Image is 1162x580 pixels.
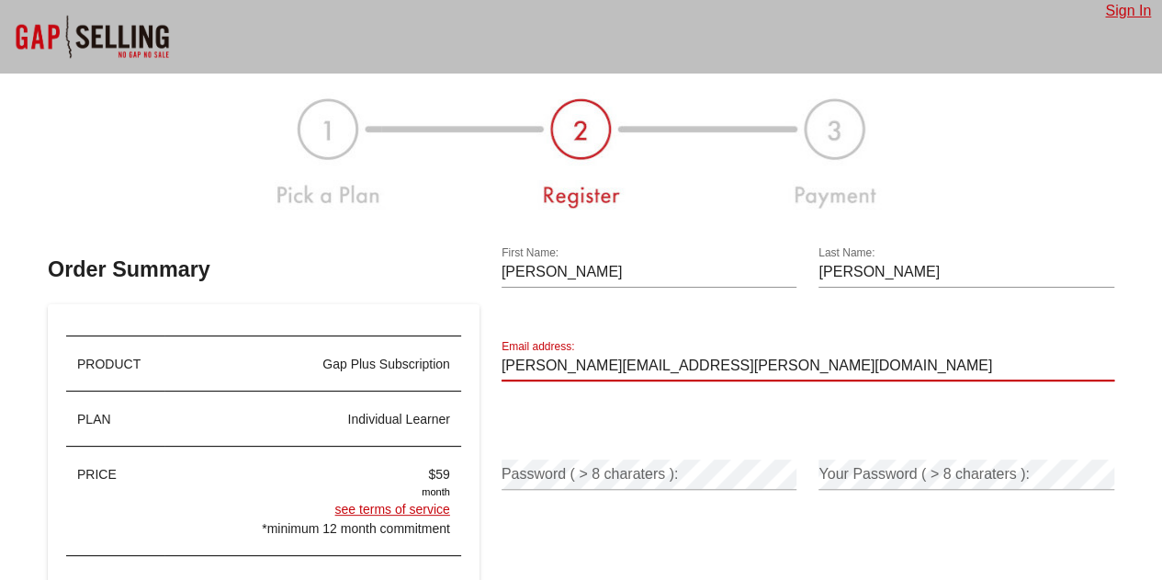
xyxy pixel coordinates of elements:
label: Email address: [502,340,574,354]
div: $59 [175,465,449,484]
a: see terms of service [334,502,449,517]
div: PRICE [66,447,164,556]
div: PRODUCT [66,336,164,392]
div: PLAN [66,392,164,447]
h3: Order Summary [48,254,479,286]
input: Your email [502,351,1114,381]
a: Sign In [1105,3,1151,18]
label: Last Name: [818,246,874,260]
img: plan-register-payment-123-2.jpg [381,85,902,217]
div: *minimum 12 month commitment [175,519,449,539]
div: Gap Plus Subscription [175,355,449,374]
div: individual learner [175,410,449,429]
img: plan-register-payment-123-2_1.jpg [260,85,381,217]
div: month [175,484,449,500]
label: First Name: [502,246,558,260]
